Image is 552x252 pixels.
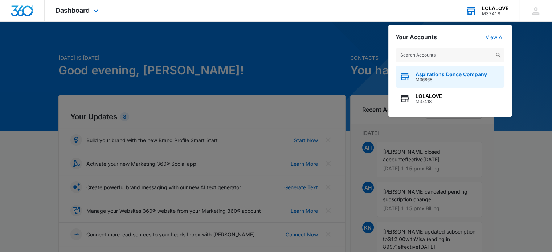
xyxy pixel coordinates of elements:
div: account name [482,5,508,11]
button: LOLALOVEM37418 [396,88,504,110]
span: M37418 [416,99,442,104]
span: Aspirations Dance Company [416,71,487,77]
h2: Your Accounts [396,34,437,41]
span: M36868 [416,77,487,82]
span: LOLALOVE [416,93,442,99]
div: account id [482,11,508,16]
input: Search Accounts [396,48,504,62]
span: Dashboard [56,7,90,14]
button: Aspirations Dance CompanyM36868 [396,66,504,88]
a: View All [486,34,504,40]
